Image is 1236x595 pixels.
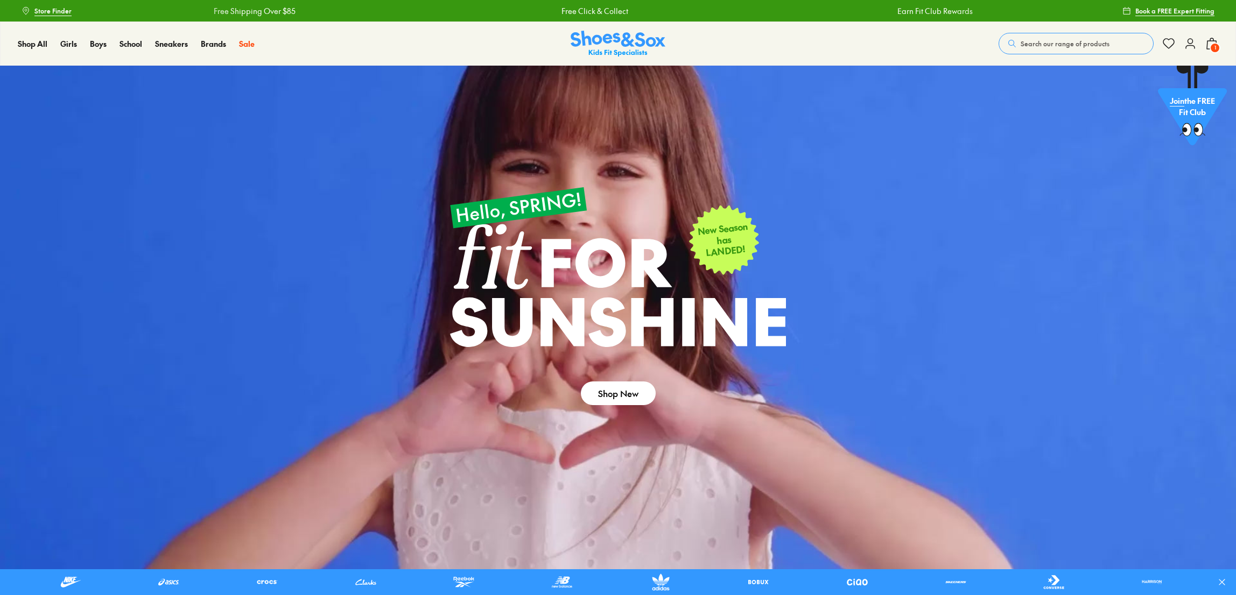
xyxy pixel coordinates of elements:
a: School [120,38,142,49]
a: Free Shipping Over $85 [210,5,292,17]
span: School [120,38,142,49]
a: Girls [60,38,77,49]
a: Book a FREE Expert Fitting [1122,1,1214,20]
a: Free Click & Collect [558,5,625,17]
span: Brands [201,38,226,49]
a: Jointhe FREE Fit Club [1158,65,1227,151]
span: Store Finder [34,6,72,16]
span: Sneakers [155,38,188,49]
span: Book a FREE Expert Fitting [1135,6,1214,16]
button: 1 [1205,32,1218,55]
button: Search our range of products [999,33,1154,54]
img: SNS_Logo_Responsive.svg [571,31,665,57]
span: Sale [239,38,255,49]
a: Store Finder [22,1,72,20]
span: 1 [1210,42,1220,53]
span: Join [1170,95,1184,106]
span: Girls [60,38,77,49]
a: Shop New [581,381,656,405]
a: Shoes & Sox [571,31,665,57]
span: Boys [90,38,107,49]
a: Earn Fit Club Rewards [894,5,970,17]
a: Boys [90,38,107,49]
a: Sale [239,38,255,49]
a: Brands [201,38,226,49]
span: Search our range of products [1021,39,1109,48]
a: Sneakers [155,38,188,49]
p: the FREE Fit Club [1158,87,1227,126]
a: Shop All [18,38,47,49]
span: Shop All [18,38,47,49]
